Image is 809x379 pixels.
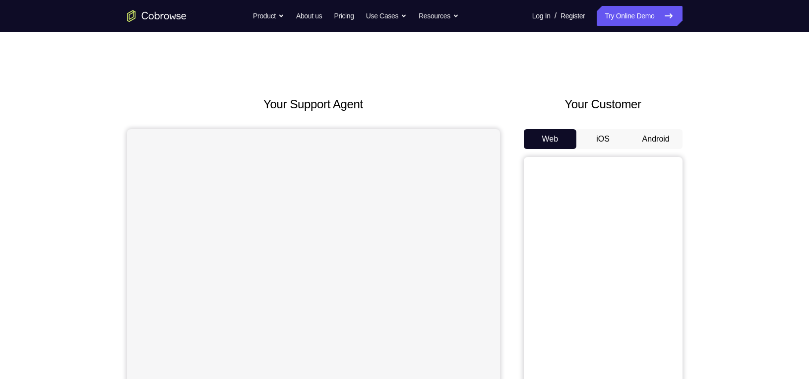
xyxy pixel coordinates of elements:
a: Pricing [334,6,354,26]
a: Try Online Demo [597,6,682,26]
h2: Your Customer [524,95,683,113]
button: Product [253,6,284,26]
a: Register [560,6,585,26]
button: Web [524,129,577,149]
button: Android [629,129,683,149]
a: About us [296,6,322,26]
button: iOS [576,129,629,149]
button: Resources [419,6,459,26]
a: Go to the home page [127,10,187,22]
a: Log In [532,6,551,26]
h2: Your Support Agent [127,95,500,113]
span: / [555,10,557,22]
button: Use Cases [366,6,407,26]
